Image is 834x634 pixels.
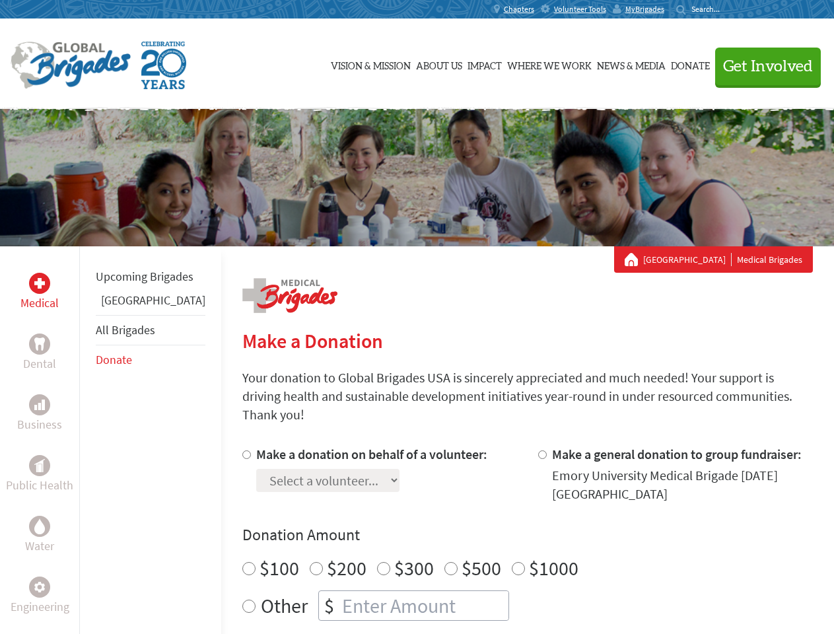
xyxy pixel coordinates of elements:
img: Medical [34,278,45,289]
a: DentalDental [23,334,56,373]
p: Business [17,415,62,434]
p: Your donation to Global Brigades USA is sincerely appreciated and much needed! Your support is dr... [242,369,813,424]
p: Medical [20,294,59,312]
div: Dental [29,334,50,355]
label: $1000 [529,555,578,581]
input: Search... [691,4,729,14]
a: [GEOGRAPHIC_DATA] [643,253,732,266]
a: News & Media [597,31,666,97]
a: Impact [468,31,502,97]
div: Medical Brigades [625,253,802,266]
img: Public Health [34,459,45,472]
label: $500 [462,555,501,581]
label: $200 [327,555,366,581]
li: Upcoming Brigades [96,262,205,291]
input: Enter Amount [339,591,508,620]
a: BusinessBusiness [17,394,62,434]
li: All Brigades [96,315,205,345]
a: MedicalMedical [20,273,59,312]
h2: Make a Donation [242,329,813,353]
span: MyBrigades [625,4,664,15]
span: Get Involved [723,59,813,75]
p: Water [25,537,54,555]
img: Water [34,518,45,534]
h4: Donation Amount [242,524,813,546]
p: Public Health [6,476,73,495]
div: $ [319,591,339,620]
label: $100 [260,555,299,581]
img: logo-medical.png [242,278,337,313]
div: Medical [29,273,50,294]
img: Global Brigades Logo [11,42,131,89]
span: Volunteer Tools [554,4,606,15]
label: Make a general donation to group fundraiser: [552,446,802,462]
a: All Brigades [96,322,155,337]
div: Business [29,394,50,415]
img: Business [34,400,45,410]
li: Belize [96,291,205,315]
a: Where We Work [507,31,592,97]
label: Make a donation on behalf of a volunteer: [256,446,487,462]
li: Donate [96,345,205,374]
a: About Us [416,31,462,97]
a: EngineeringEngineering [11,577,69,616]
div: Emory University Medical Brigade [DATE] [GEOGRAPHIC_DATA] [552,466,813,503]
a: WaterWater [25,516,54,555]
img: Engineering [34,582,45,592]
a: Donate [96,352,132,367]
button: Get Involved [715,48,821,85]
label: $300 [394,555,434,581]
img: Dental [34,337,45,350]
a: Public HealthPublic Health [6,455,73,495]
a: Upcoming Brigades [96,269,193,284]
a: Vision & Mission [331,31,411,97]
p: Engineering [11,598,69,616]
a: [GEOGRAPHIC_DATA] [101,293,205,308]
p: Dental [23,355,56,373]
div: Engineering [29,577,50,598]
label: Other [261,590,308,621]
a: Donate [671,31,710,97]
div: Water [29,516,50,537]
span: Chapters [504,4,534,15]
div: Public Health [29,455,50,476]
img: Global Brigades Celebrating 20 Years [141,42,186,89]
